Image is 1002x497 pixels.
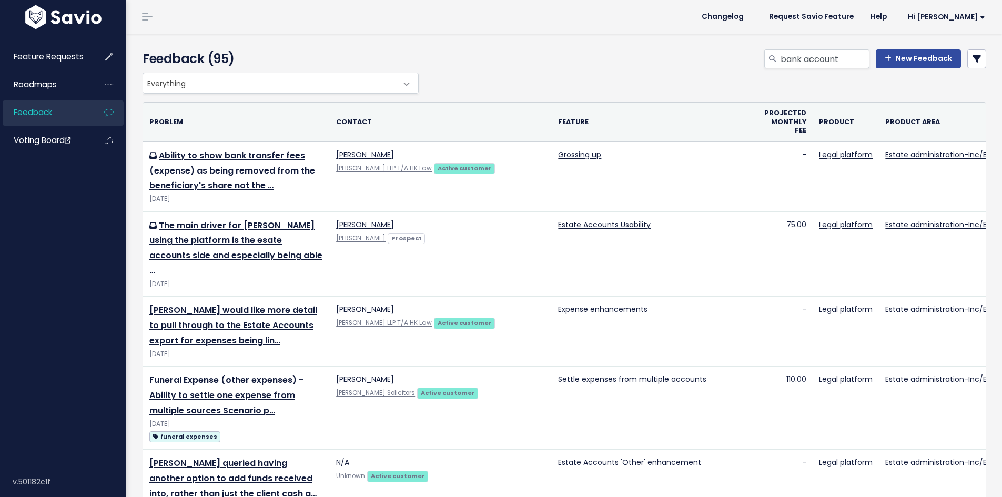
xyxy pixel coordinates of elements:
a: The main driver for [PERSON_NAME] using the platform is the esate accounts side and especially be... [149,219,322,277]
td: 75.00 [758,211,813,297]
span: Everything [143,73,419,94]
a: [PERSON_NAME] would like more detail to pull through to the Estate Accounts export for expenses b... [149,304,317,347]
td: - [758,297,813,367]
span: Voting Board [14,135,70,146]
th: Product [813,103,879,141]
a: Estate administration-Inc/Exp [885,374,995,384]
a: Active customer [434,163,495,173]
span: Feedback [14,107,52,118]
a: Prospect [388,232,425,243]
th: Product Area [879,103,1001,141]
div: v.501182c1f [13,468,126,495]
a: Expense enhancements [558,304,647,315]
div: [DATE] [149,419,323,430]
a: Funeral Expense (other expenses) - Ability to settle one expense from multiple sources Scenario p… [149,374,303,417]
td: 110.00 [758,367,813,450]
a: [PERSON_NAME] LLP T/A HK Law [336,164,432,173]
th: Problem [143,103,330,141]
div: [DATE] [149,279,323,290]
a: Request Savio Feature [761,9,862,25]
a: Help [862,9,895,25]
a: [PERSON_NAME] [336,219,394,230]
a: [PERSON_NAME] [336,304,394,315]
a: Active customer [434,317,495,328]
a: Settle expenses from multiple accounts [558,374,706,384]
a: [PERSON_NAME] Solicitors [336,389,415,397]
th: Feature [552,103,758,141]
div: [DATE] [149,349,323,360]
a: Active customer [417,387,478,398]
a: [PERSON_NAME] [336,149,394,160]
a: New Feedback [876,49,961,68]
th: Contact [330,103,552,141]
a: Legal platform [819,457,873,468]
span: Unknown [336,472,365,480]
strong: Prospect [391,234,422,242]
a: Ability to show bank transfer fees (expense) as being removed from the beneficiary's share not the … [149,149,315,192]
a: Grossing up [558,149,601,160]
a: [PERSON_NAME] LLP T/A HK Law [336,319,432,327]
a: Legal platform [819,304,873,315]
span: Feature Requests [14,51,84,62]
span: Hi [PERSON_NAME] [908,13,985,21]
span: Roadmaps [14,79,57,90]
img: logo-white.9d6f32f41409.svg [23,5,104,29]
a: Estate administration-Inc/Exp [885,304,995,315]
a: Voting Board [3,128,87,153]
a: Legal platform [819,219,873,230]
a: Estate Accounts Usability [558,219,651,230]
a: Estate Accounts 'Other' enhancement [558,457,701,468]
a: Feature Requests [3,45,87,69]
strong: Active customer [438,319,492,327]
strong: Active customer [421,389,475,397]
a: funeral expenses [149,430,220,443]
a: [PERSON_NAME] [336,374,394,384]
a: Hi [PERSON_NAME] [895,9,994,25]
a: Estate administration-Inc/Exp [885,149,995,160]
h4: Feedback (95) [143,49,413,68]
a: Estate administration-Inc/Exp [885,457,995,468]
a: [PERSON_NAME] [336,234,386,242]
th: Projected monthly fee [758,103,813,141]
a: Roadmaps [3,73,87,97]
strong: Active customer [438,164,492,173]
a: Feedback [3,100,87,125]
span: Everything [143,73,397,93]
a: Legal platform [819,374,873,384]
input: Search feedback... [780,49,869,68]
a: Estate administration-Inc/Exp [885,219,995,230]
span: funeral expenses [149,431,220,442]
a: Legal platform [819,149,873,160]
div: [DATE] [149,194,323,205]
span: Changelog [702,13,744,21]
strong: Active customer [371,472,425,480]
td: - [758,141,813,211]
a: Active customer [367,470,428,481]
